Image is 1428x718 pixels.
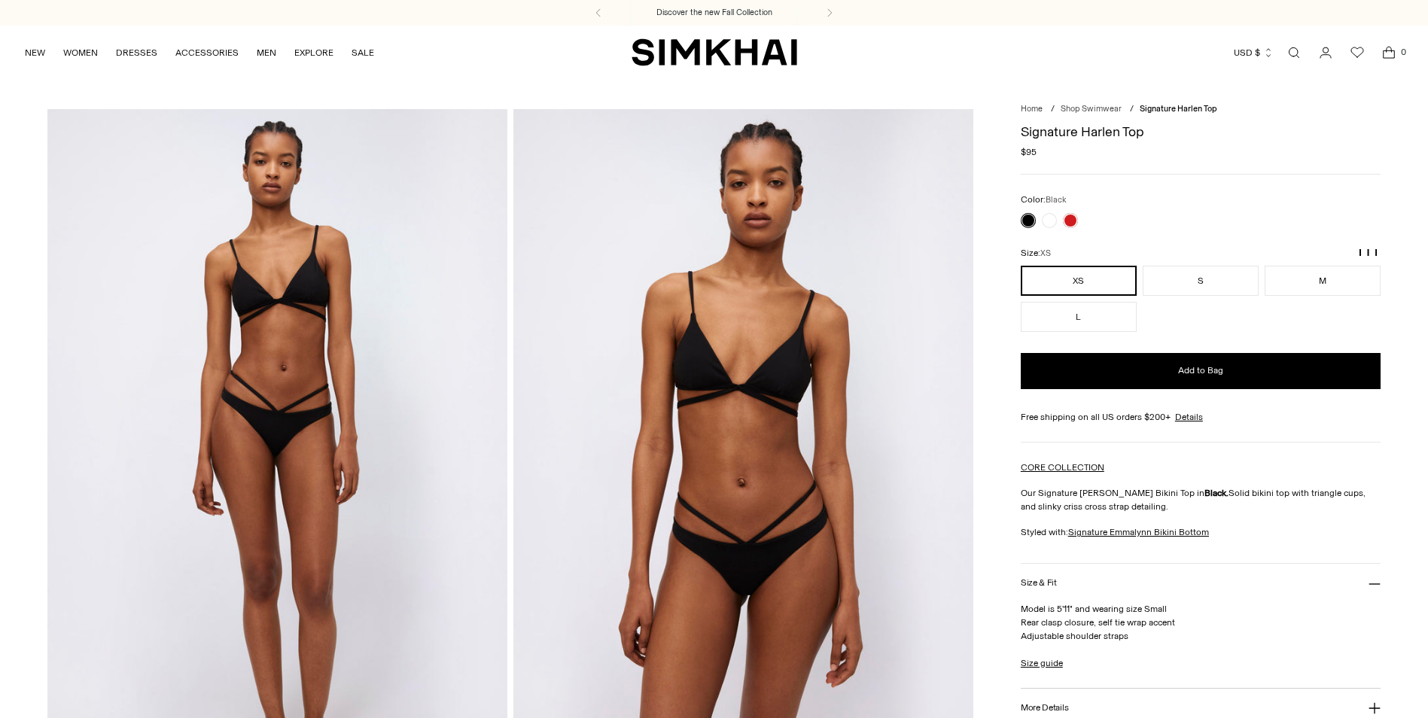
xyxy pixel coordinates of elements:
a: Open cart modal [1374,38,1404,68]
span: Add to Bag [1178,364,1223,377]
a: Home [1021,104,1043,114]
p: Styled with: [1021,525,1381,539]
h1: Signature Harlen Top [1021,125,1381,138]
label: Color: [1021,193,1067,207]
button: L [1021,302,1137,332]
span: $95 [1021,145,1037,159]
button: XS [1021,266,1137,296]
a: NEW [25,36,45,69]
a: Signature Emmalynn Bikini Bottom [1068,527,1209,537]
label: Size: [1021,246,1051,260]
a: Shop Swimwear [1061,104,1122,114]
span: Black [1046,195,1067,205]
strong: Black. [1204,488,1229,498]
span: XS [1040,248,1051,258]
div: / [1051,103,1055,116]
div: / [1130,103,1134,116]
a: WOMEN [63,36,98,69]
nav: breadcrumbs [1021,103,1381,116]
button: S [1143,266,1259,296]
a: ACCESSORIES [175,36,239,69]
a: SIMKHAI [632,38,797,67]
a: Wishlist [1342,38,1372,68]
a: EXPLORE [294,36,333,69]
a: Go to the account page [1311,38,1341,68]
div: Free shipping on all US orders $200+ [1021,410,1381,424]
a: SALE [352,36,374,69]
span: 0 [1396,45,1410,59]
a: Discover the new Fall Collection [656,7,772,19]
button: USD $ [1234,36,1274,69]
a: MEN [257,36,276,69]
button: Add to Bag [1021,353,1381,389]
p: Our Signature [PERSON_NAME] Bikini Top in Solid bikini top with triangle cups, and slinky criss c... [1021,486,1381,513]
button: M [1265,266,1381,296]
a: DRESSES [116,36,157,69]
a: Details [1175,410,1203,424]
button: Size & Fit [1021,564,1381,602]
h3: Size & Fit [1021,578,1057,588]
a: Open search modal [1279,38,1309,68]
span: Signature Harlen Top [1140,104,1217,114]
h3: More Details [1021,703,1068,713]
p: Model is 5'11" and wearing size Small Rear clasp closure, self tie wrap accent Adjustable shoulde... [1021,602,1381,643]
a: CORE COLLECTION [1021,462,1104,473]
a: Size guide [1021,656,1063,670]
